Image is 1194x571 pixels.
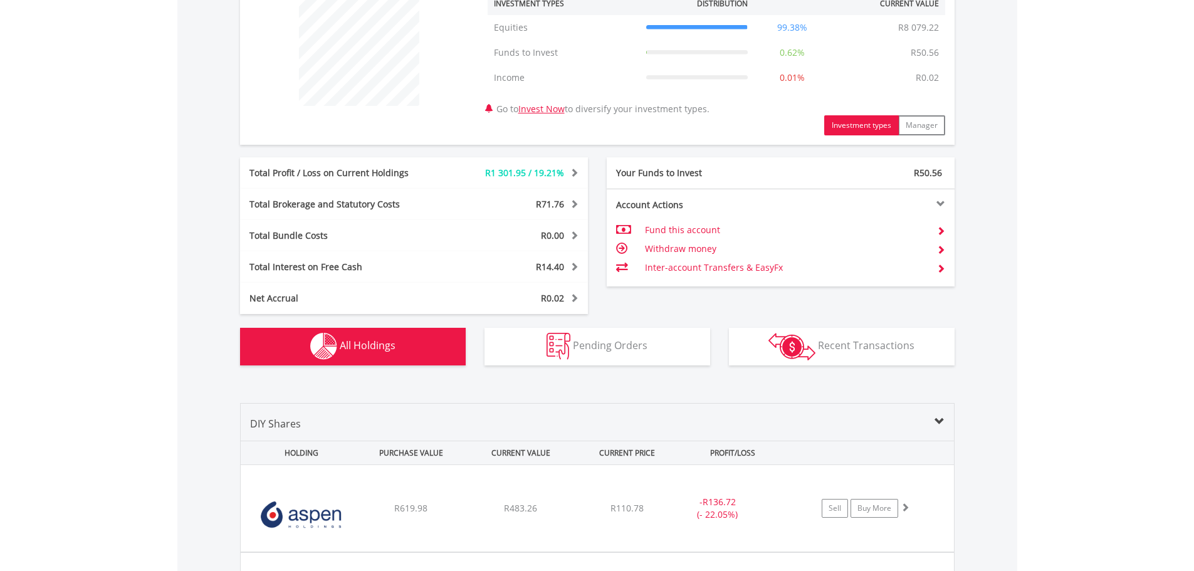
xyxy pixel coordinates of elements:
[898,115,945,135] button: Manager
[768,333,815,360] img: transactions-zar-wht.png
[240,167,443,179] div: Total Profit / Loss on Current Holdings
[240,328,466,365] button: All Holdings
[909,65,945,90] td: R0.02
[607,199,781,211] div: Account Actions
[541,229,564,241] span: R0.00
[754,40,830,65] td: 0.62%
[394,502,427,514] span: R619.98
[904,40,945,65] td: R50.56
[610,502,644,514] span: R110.78
[892,15,945,40] td: R8 079.22
[518,103,565,115] a: Invest Now
[671,496,765,521] div: - (- 22.05%)
[468,441,575,464] div: CURRENT VALUE
[310,333,337,360] img: holdings-wht.png
[241,441,355,464] div: HOLDING
[547,333,570,360] img: pending_instructions-wht.png
[240,229,443,242] div: Total Bundle Costs
[485,167,564,179] span: R1 301.95 / 19.21%
[541,292,564,304] span: R0.02
[754,15,830,40] td: 99.38%
[250,417,301,431] span: DIY Shares
[645,258,926,277] td: Inter-account Transfers & EasyFx
[240,292,443,305] div: Net Accrual
[754,65,830,90] td: 0.01%
[607,167,781,179] div: Your Funds to Invest
[488,15,640,40] td: Equities
[484,328,710,365] button: Pending Orders
[703,496,736,508] span: R136.72
[914,167,942,179] span: R50.56
[504,502,537,514] span: R483.26
[577,441,676,464] div: CURRENT PRICE
[240,198,443,211] div: Total Brokerage and Statutory Costs
[824,115,899,135] button: Investment types
[573,338,647,352] span: Pending Orders
[851,499,898,518] a: Buy More
[818,338,914,352] span: Recent Transactions
[645,221,926,239] td: Fund this account
[358,441,465,464] div: PURCHASE VALUE
[247,481,355,548] img: EQU.ZA.APN.png
[536,261,564,273] span: R14.40
[645,239,926,258] td: Withdraw money
[729,328,955,365] button: Recent Transactions
[488,65,640,90] td: Income
[536,198,564,210] span: R71.76
[822,499,848,518] a: Sell
[679,441,787,464] div: PROFIT/LOSS
[240,261,443,273] div: Total Interest on Free Cash
[488,40,640,65] td: Funds to Invest
[340,338,395,352] span: All Holdings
